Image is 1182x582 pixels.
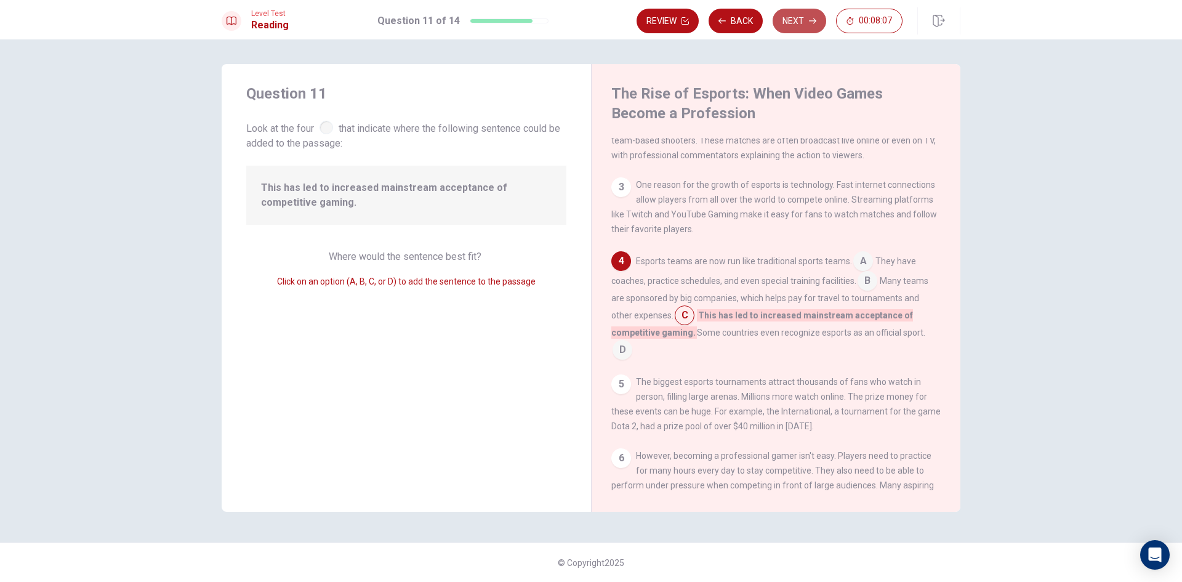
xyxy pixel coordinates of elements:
h1: Reading [251,18,289,33]
button: Back [709,9,763,33]
span: © Copyright 2025 [558,558,624,568]
span: Some countries even recognize esports as an official sport. [697,328,925,337]
span: A [853,251,873,271]
span: However, becoming a professional gamer isn't easy. Players need to practice for many hours every ... [611,451,934,520]
span: Many teams are sponsored by big companies, which helps pay for travel to tournaments and other ex... [611,276,928,320]
span: This has led to increased mainstream acceptance of competitive gaming. [261,180,552,210]
span: Where would the sentence best fit? [329,251,484,262]
button: 00:08:07 [836,9,903,33]
span: This has led to increased mainstream acceptance of competitive gaming. [611,309,913,339]
span: One reason for the growth of esports is technology. Fast internet connections allow players from ... [611,180,937,234]
button: Next [773,9,826,33]
div: 4 [611,251,631,271]
h4: The Rise of Esports: When Video Games Become a Profession [611,84,938,123]
h4: Question 11 [246,84,566,103]
div: 5 [611,374,631,394]
div: 6 [611,448,631,468]
div: Open Intercom Messenger [1140,540,1170,570]
span: B [858,271,877,291]
span: C [675,305,694,325]
span: Esports teams are now run like traditional sports teams. [636,256,852,266]
span: 00:08:07 [859,16,892,26]
div: 3 [611,177,631,197]
h1: Question 11 of 14 [377,14,460,28]
span: Look at the four that indicate where the following sentence could be added to the passage: [246,118,566,151]
span: The biggest esports tournaments attract thousands of fans who watch in person, filling large aren... [611,377,941,431]
span: D [613,340,632,360]
button: Review [637,9,699,33]
span: Level Test [251,9,289,18]
span: Click on an option (A, B, C, or D) to add the sentence to the passage [277,277,536,286]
